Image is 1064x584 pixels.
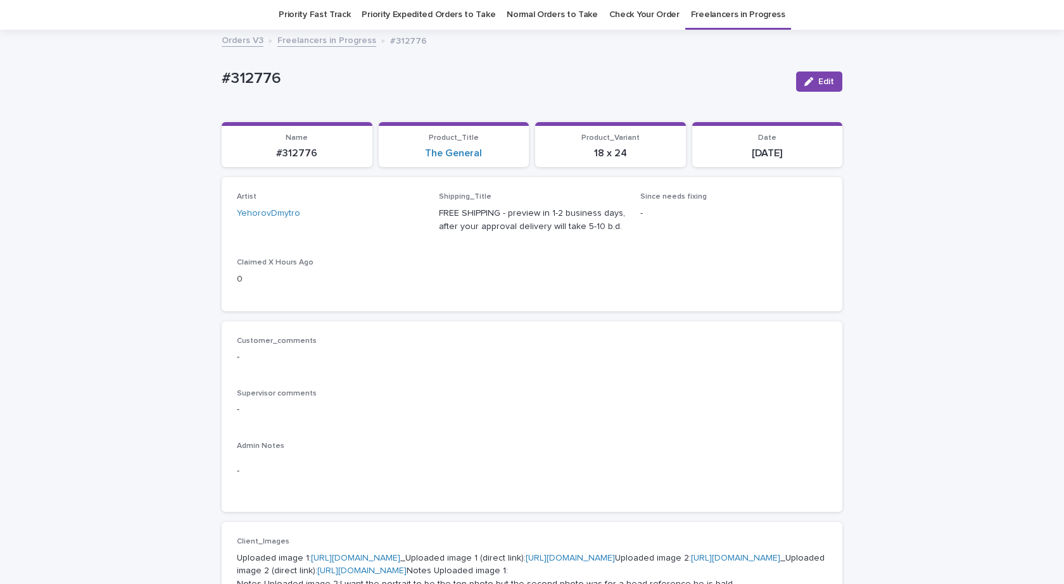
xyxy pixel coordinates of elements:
span: Edit [818,77,834,86]
span: Customer_comments [237,337,317,345]
span: Shipping_Title [439,193,491,201]
span: Product_Title [429,134,479,142]
p: FREE SHIPPING - preview in 1-2 business days, after your approval delivery will take 5-10 b.d. [439,207,626,233]
span: Name [286,134,308,142]
span: Supervisor comments [237,390,317,397]
p: #312776 [222,70,786,88]
p: - [237,351,827,364]
a: Freelancers in Progress [277,32,376,47]
span: Date [758,134,776,142]
button: Edit [796,71,842,92]
p: #312776 [229,147,365,159]
span: Since needs fixing [640,193,707,201]
a: Orders V3 [222,32,263,47]
p: - [237,464,827,478]
a: [URL][DOMAIN_NAME] [311,554,400,562]
a: The General [425,147,482,159]
span: Product_Variant [581,134,640,142]
span: Claimed X Hours Ago [237,259,313,266]
a: [URL][DOMAIN_NAME] [526,554,615,562]
span: Client_Images [237,538,289,545]
a: [URL][DOMAIN_NAME] [691,554,780,562]
span: Admin Notes [237,442,284,450]
p: [DATE] [700,147,835,159]
a: YehorovDmytro [237,207,300,220]
span: Artist [237,193,256,201]
p: - [640,207,827,220]
p: #312776 [390,33,427,47]
p: 0 [237,273,424,286]
p: 18 x 24 [543,147,678,159]
p: - [237,403,827,416]
a: [URL][DOMAIN_NAME] [317,566,407,575]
